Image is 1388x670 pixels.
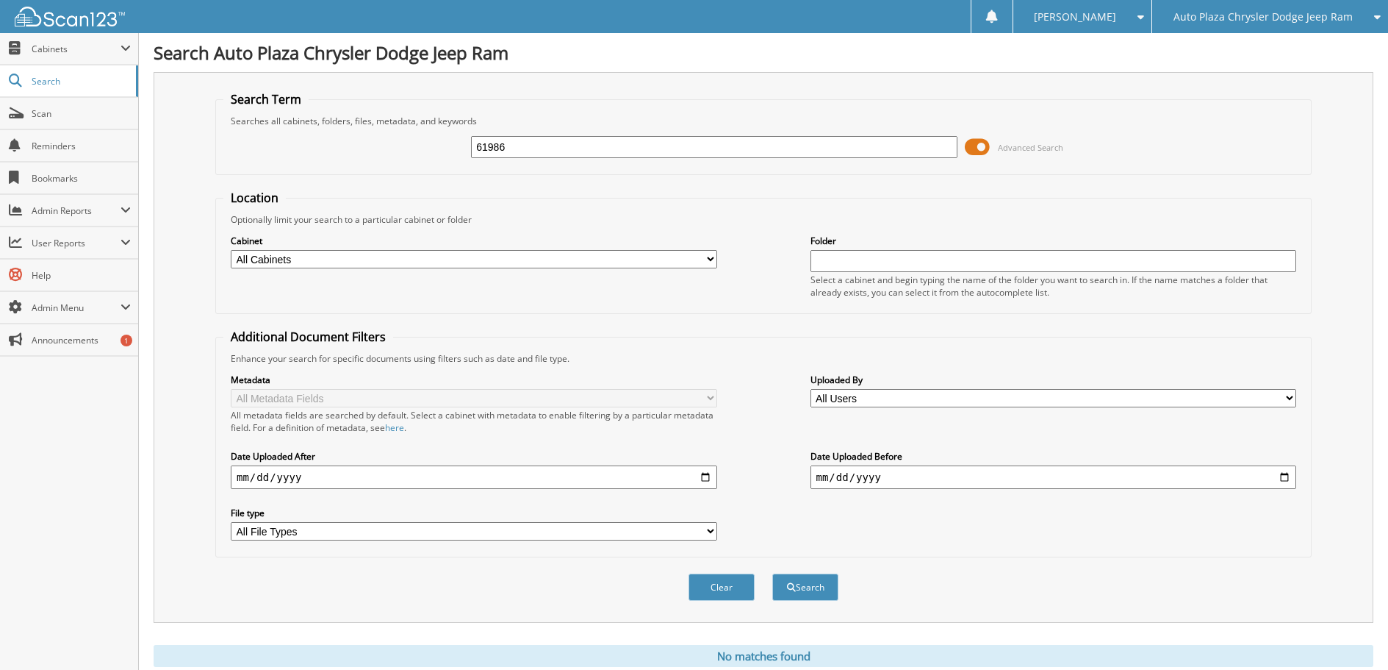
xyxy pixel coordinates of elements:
[231,235,717,247] label: Cabinet
[32,172,131,185] span: Bookmarks
[810,450,1297,463] label: Date Uploaded Before
[223,329,393,345] legend: Additional Document Filters
[385,421,404,434] a: here
[32,107,131,120] span: Scan
[1034,13,1116,21] span: [PERSON_NAME]
[810,374,1297,386] label: Uploaded By
[32,302,121,314] span: Admin Menu
[32,269,131,282] span: Help
[231,507,717,519] label: File type
[223,115,1304,127] div: Searches all cabinets, folders, files, metadata, and keywords
[121,335,132,346] div: 1
[15,7,125,26] img: scan123-logo-white.svg
[223,190,286,206] legend: Location
[32,204,121,217] span: Admin Reports
[231,374,717,386] label: Metadata
[231,409,717,434] div: All metadata fields are searched by default. Select a cabinet with metadata to enable filtering b...
[231,466,717,489] input: start
[810,235,1297,247] label: Folder
[223,213,1304,226] div: Optionally limit your search to a particular cabinet or folder
[32,43,121,55] span: Cabinets
[688,574,755,601] button: Clear
[231,450,717,463] label: Date Uploaded After
[32,237,121,249] span: User Reports
[1173,13,1353,21] span: Auto Plaza Chrysler Dodge Jeep Ram
[772,574,838,601] button: Search
[223,352,1304,365] div: Enhance your search for specific documents using filters such as date and file type.
[32,334,131,346] span: Announcements
[810,274,1297,299] div: Select a cabinet and begin typing the name of the folder you want to search in. If the name match...
[32,140,131,152] span: Reminders
[32,75,129,88] span: Search
[810,466,1297,489] input: end
[154,40,1373,65] h1: Search Auto Plaza Chrysler Dodge Jeep Ram
[223,91,309,107] legend: Search Term
[998,142,1063,153] span: Advanced Search
[154,645,1373,667] div: No matches found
